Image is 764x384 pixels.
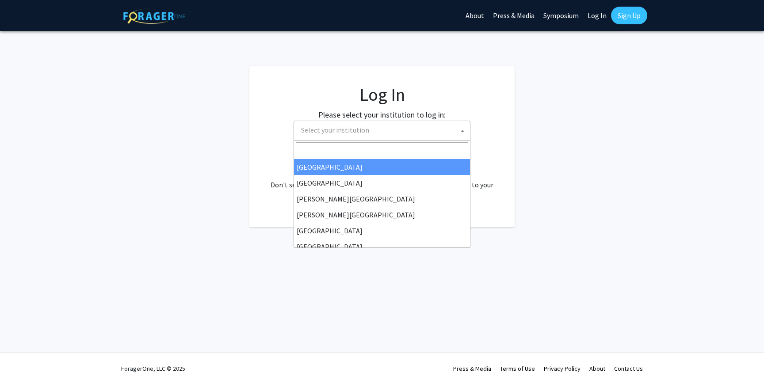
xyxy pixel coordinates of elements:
div: ForagerOne, LLC © 2025 [121,353,185,384]
li: [GEOGRAPHIC_DATA] [294,175,470,191]
li: [GEOGRAPHIC_DATA] [294,223,470,239]
span: Select your institution [301,125,369,134]
a: Privacy Policy [544,365,581,373]
span: Select your institution [298,121,470,139]
a: About [589,365,605,373]
a: Contact Us [614,365,643,373]
li: [GEOGRAPHIC_DATA] [294,159,470,175]
a: Sign Up [611,7,647,24]
h1: Log In [267,84,497,105]
img: ForagerOne Logo [123,8,185,24]
li: [GEOGRAPHIC_DATA] [294,239,470,255]
a: Press & Media [453,365,491,373]
li: [PERSON_NAME][GEOGRAPHIC_DATA] [294,207,470,223]
iframe: Chat [7,344,38,377]
li: [PERSON_NAME][GEOGRAPHIC_DATA] [294,191,470,207]
span: Select your institution [294,121,470,141]
label: Please select your institution to log in: [318,109,446,121]
a: Terms of Use [500,365,535,373]
div: No account? . Don't see your institution? about bringing ForagerOne to your institution. [267,158,497,201]
input: Search [296,142,468,157]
